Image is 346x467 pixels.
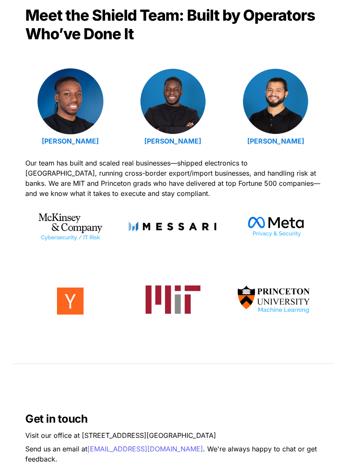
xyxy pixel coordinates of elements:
a: [EMAIL_ADDRESS][DOMAIN_NAME] [87,445,203,453]
span: Send us an email at [25,445,87,453]
a: [PERSON_NAME] [247,137,304,145]
span: Visit our office at [STREET_ADDRESS] [25,431,146,440]
span: Meet the Shield Team: Built by Operators Who’ve Done It [25,6,318,43]
a: [PERSON_NAME] [42,137,99,145]
span: Our team has built and scaled real businesses—shipped electronics to [GEOGRAPHIC_DATA], running c... [25,159,322,198]
span: [GEOGRAPHIC_DATA] [146,431,216,440]
span: Get in touch [25,412,87,425]
a: [PERSON_NAME] [144,137,201,145]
